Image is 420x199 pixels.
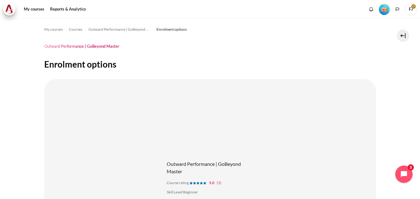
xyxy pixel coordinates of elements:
[393,5,402,14] button: Languages
[69,27,82,32] span: Courses
[167,190,182,194] span: Skill Level
[22,3,46,15] a: My courses
[167,180,189,185] span: Course rating
[405,3,417,15] a: User menu
[209,180,214,185] span: 5.0
[379,4,390,15] img: Level #1
[69,26,82,33] a: Courses
[48,3,88,15] a: Reports & Analytics
[376,3,392,15] a: Level #1
[182,190,183,194] span: :
[44,26,63,33] a: My courses
[405,3,417,15] span: FJ
[44,27,63,32] span: My courses
[44,24,376,34] nav: Navigation bar
[189,180,190,185] span: :
[156,27,187,32] span: Enrolment options
[5,5,14,14] img: Architeck
[366,5,376,14] div: Show notification window with no new notifications
[190,180,221,185] a: 5.0(1)
[44,59,376,70] h2: Enrolment options
[183,190,198,194] span: Beginner
[167,161,241,174] a: Outward Performance | GoBeyond Master
[88,26,150,33] a: Outward Performance | GoBeyond Master
[88,27,150,32] span: Outward Performance | GoBeyond Master
[379,3,390,15] div: Level #1
[217,180,221,185] span: (1)
[3,3,19,15] a: Architeck Architeck
[44,44,119,49] h1: Outward Performance | GoBeyond Master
